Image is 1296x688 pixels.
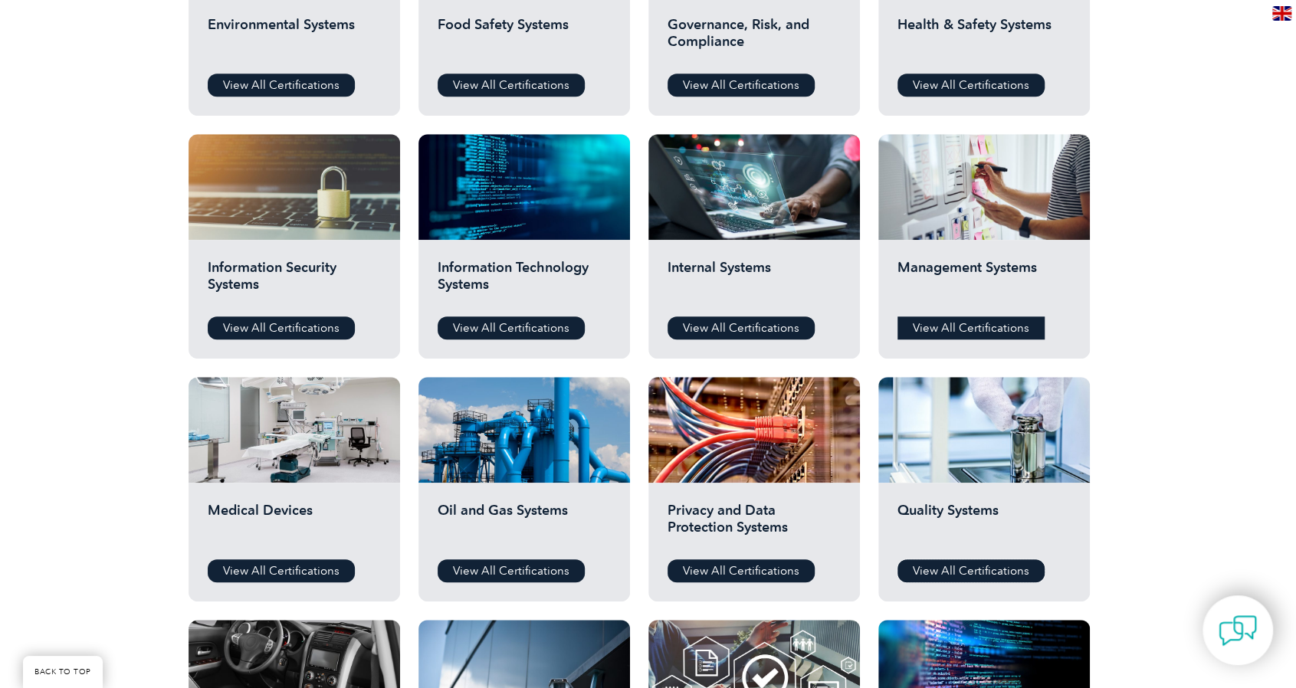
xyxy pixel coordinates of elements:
h2: Food Safety Systems [438,16,611,62]
a: View All Certifications [208,74,355,97]
a: View All Certifications [438,559,585,582]
a: View All Certifications [668,74,815,97]
h2: Health & Safety Systems [897,16,1071,62]
a: View All Certifications [208,559,355,582]
h2: Oil and Gas Systems [438,502,611,548]
a: View All Certifications [668,559,815,582]
h2: Governance, Risk, and Compliance [668,16,841,62]
img: en [1272,6,1291,21]
h2: Management Systems [897,259,1071,305]
h2: Privacy and Data Protection Systems [668,502,841,548]
h2: Information Security Systems [208,259,381,305]
a: View All Certifications [897,74,1045,97]
a: View All Certifications [438,316,585,339]
a: View All Certifications [668,316,815,339]
img: contact-chat.png [1219,611,1257,650]
h2: Environmental Systems [208,16,381,62]
a: View All Certifications [897,559,1045,582]
h2: Medical Devices [208,502,381,548]
a: View All Certifications [438,74,585,97]
a: BACK TO TOP [23,656,103,688]
h2: Information Technology Systems [438,259,611,305]
a: View All Certifications [208,316,355,339]
a: View All Certifications [897,316,1045,339]
h2: Internal Systems [668,259,841,305]
h2: Quality Systems [897,502,1071,548]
